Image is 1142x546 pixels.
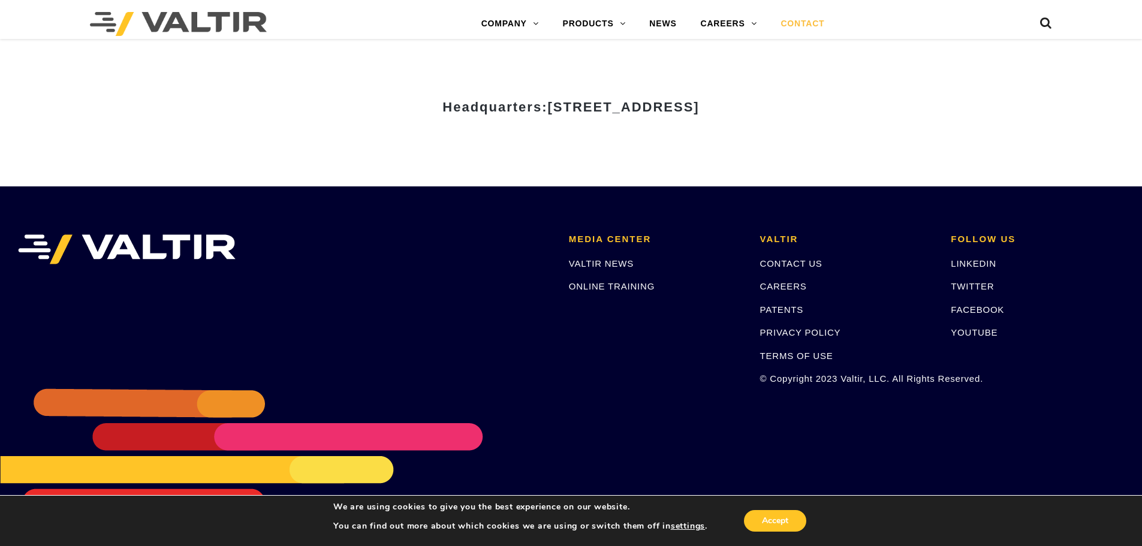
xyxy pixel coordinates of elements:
span: [STREET_ADDRESS] [547,99,699,114]
a: CAREERS [760,281,807,291]
h2: FOLLOW US [951,234,1124,245]
a: CAREERS [689,12,769,36]
img: VALTIR [18,234,236,264]
img: Valtir [90,12,267,36]
a: CONTACT [769,12,836,36]
button: Accept [744,510,806,532]
a: TWITTER [951,281,994,291]
a: PATENTS [760,304,804,315]
p: © Copyright 2023 Valtir, LLC. All Rights Reserved. [760,372,933,385]
h2: MEDIA CENTER [569,234,742,245]
button: settings [671,521,705,532]
p: You can find out more about which cookies we are using or switch them off in . [333,521,707,532]
strong: Headquarters: [442,99,699,114]
a: COMPANY [469,12,551,36]
p: We are using cookies to give you the best experience on our website. [333,502,707,512]
a: LINKEDIN [951,258,996,269]
a: CONTACT US [760,258,822,269]
a: ONLINE TRAINING [569,281,655,291]
a: PRODUCTS [551,12,638,36]
a: NEWS [637,12,688,36]
a: TERMS OF USE [760,351,833,361]
a: YOUTUBE [951,327,998,337]
a: FACEBOOK [951,304,1004,315]
a: PRIVACY POLICY [760,327,841,337]
h2: VALTIR [760,234,933,245]
a: VALTIR NEWS [569,258,634,269]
